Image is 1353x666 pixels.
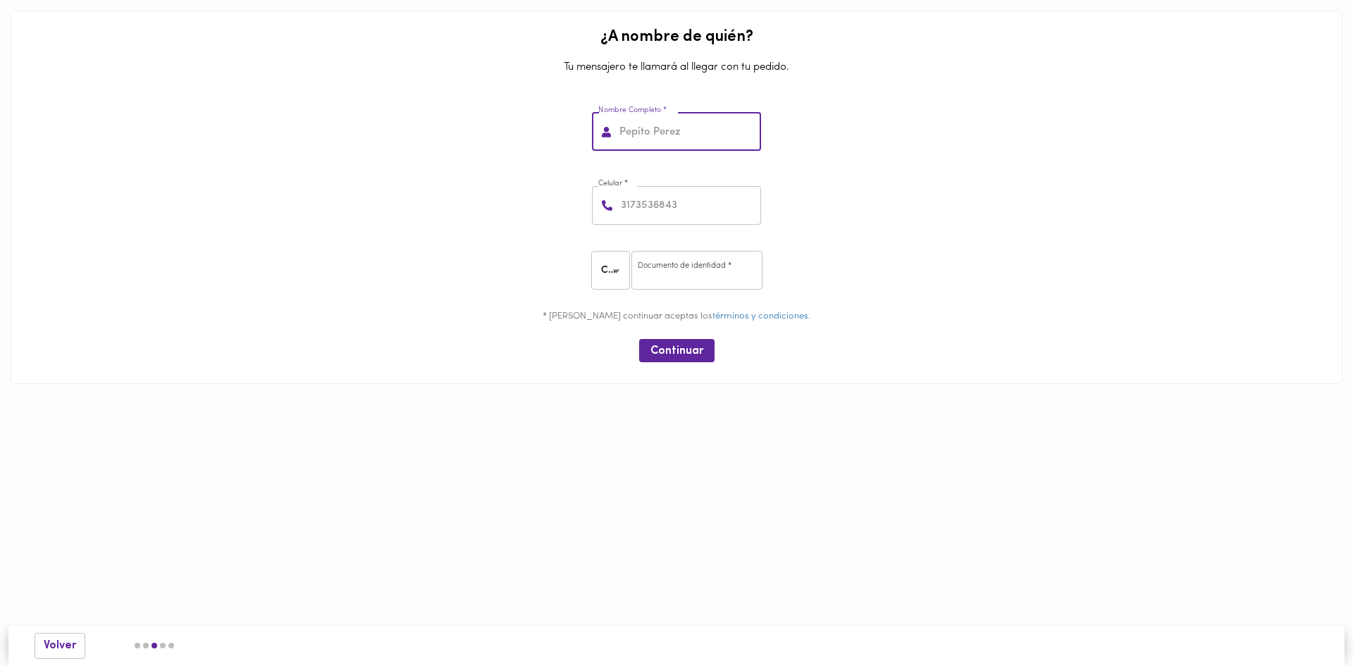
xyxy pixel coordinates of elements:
[35,633,85,659] button: Volver
[712,312,808,321] a: términos y condiciones
[22,53,1331,82] p: Tu mensajero te llamará al llegar con tu pedido.
[22,29,1331,46] h2: ¿A nombre de quién?
[591,251,635,290] div: CC
[617,113,761,152] input: Pepito Perez
[639,339,715,362] button: Continuar
[650,345,703,358] span: Continuar
[1271,584,1339,652] iframe: Messagebird Livechat Widget
[22,310,1331,323] p: * [PERSON_NAME] continuar aceptas los .
[618,186,761,225] input: 3173536843
[44,639,76,653] span: Volver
